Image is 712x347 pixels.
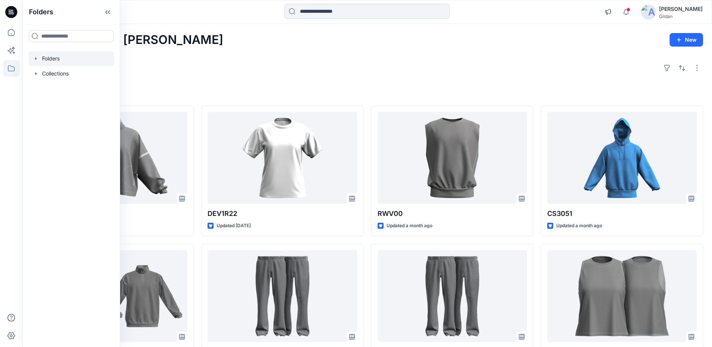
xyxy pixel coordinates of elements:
[641,5,656,20] img: avatar
[208,250,357,342] a: DEV1569_JSS - graded as AW Pant
[670,33,703,47] button: New
[217,222,251,230] p: Updated [DATE]
[32,33,223,47] h2: Welcome back, [PERSON_NAME]
[208,208,357,219] p: DEV1R22
[547,112,697,204] a: CS3051
[32,89,703,98] h4: Styles
[378,208,527,219] p: RWV00
[556,222,602,230] p: Updated a month ago
[378,112,527,204] a: RWV00
[659,14,703,19] div: Gildan
[547,208,697,219] p: CS3051
[208,112,357,204] a: DEV1R22
[547,250,697,342] a: DEV43200L
[659,5,703,14] div: [PERSON_NAME]
[387,222,432,230] p: Updated a month ago
[378,250,527,342] a: DEV1569_JSS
